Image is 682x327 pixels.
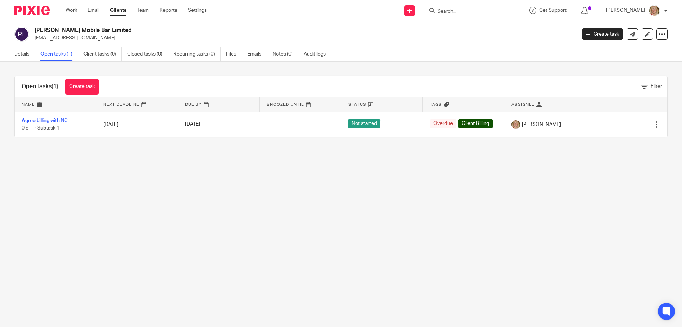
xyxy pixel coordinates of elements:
[127,47,168,61] a: Closed tasks (0)
[137,7,149,14] a: Team
[226,47,242,61] a: Files
[34,35,571,42] p: [EMAIL_ADDRESS][DOMAIN_NAME]
[173,47,221,61] a: Recurring tasks (0)
[188,7,207,14] a: Settings
[247,47,267,61] a: Emails
[511,120,520,129] img: JW%20photo.JPG
[606,7,645,14] p: [PERSON_NAME]
[458,119,493,128] span: Client Billing
[348,119,380,128] span: Not started
[34,27,464,34] h2: [PERSON_NAME] Mobile Bar Limited
[430,119,456,128] span: Overdue
[14,27,29,42] img: svg%3E
[14,47,35,61] a: Details
[267,102,304,106] span: Snoozed Until
[22,118,68,123] a: Agree billing with NC
[22,126,59,131] span: 0 of 1 · Subtask 1
[522,121,561,128] span: [PERSON_NAME]
[651,84,662,89] span: Filter
[96,112,178,137] td: [DATE]
[66,7,77,14] a: Work
[88,7,99,14] a: Email
[22,83,58,90] h1: Open tasks
[539,8,567,13] span: Get Support
[437,9,500,15] input: Search
[348,102,366,106] span: Status
[110,7,126,14] a: Clients
[65,79,99,95] a: Create task
[582,28,623,40] a: Create task
[52,84,58,89] span: (1)
[272,47,298,61] a: Notes (0)
[649,5,660,16] img: JW%20photo.JPG
[304,47,331,61] a: Audit logs
[430,102,442,106] span: Tags
[83,47,122,61] a: Client tasks (0)
[40,47,78,61] a: Open tasks (1)
[185,122,200,127] span: [DATE]
[159,7,177,14] a: Reports
[14,6,50,15] img: Pixie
